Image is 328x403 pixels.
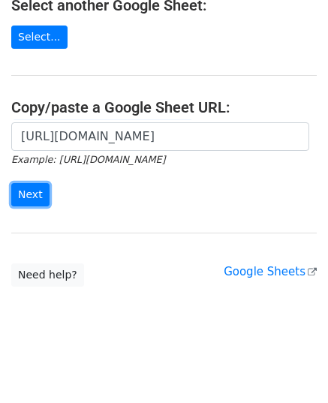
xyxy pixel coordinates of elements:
h4: Copy/paste a Google Sheet URL: [11,98,317,116]
a: Need help? [11,263,84,287]
a: Select... [11,26,68,49]
iframe: Chat Widget [253,331,328,403]
input: Next [11,183,50,206]
small: Example: [URL][DOMAIN_NAME] [11,154,165,165]
input: Paste your Google Sheet URL here [11,122,309,151]
a: Google Sheets [224,265,317,278]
